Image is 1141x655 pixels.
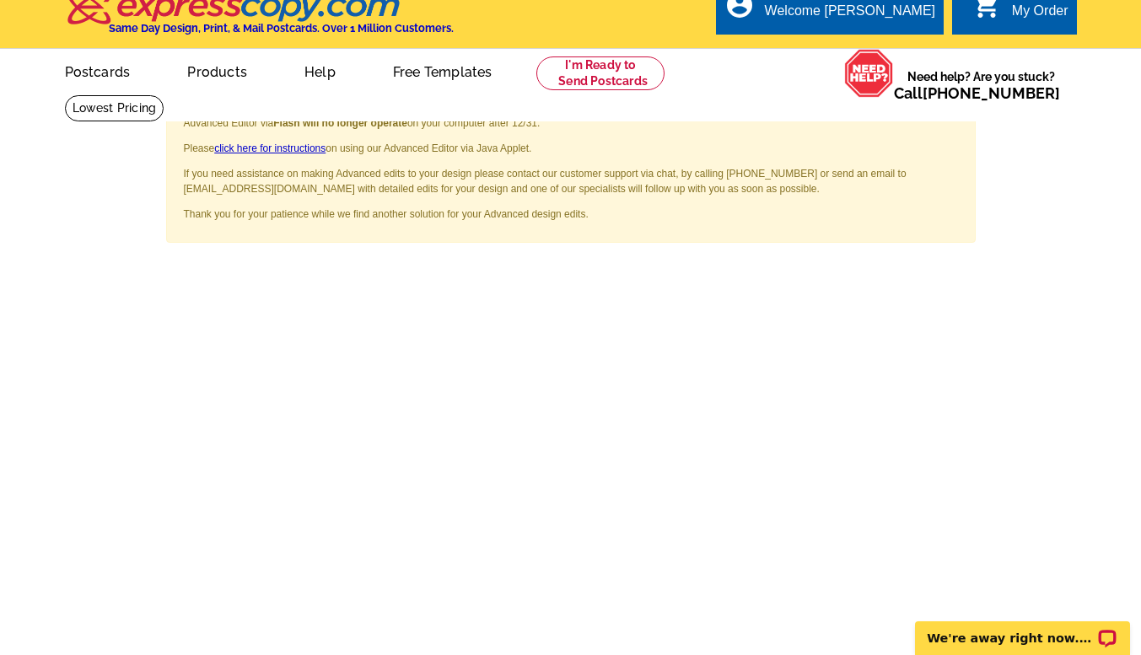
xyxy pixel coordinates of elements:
span: Need help? Are you stuck? [894,68,1068,102]
a: Free Templates [366,51,519,90]
a: Products [160,51,274,90]
a: Help [277,51,363,90]
img: help [844,49,894,98]
h4: Same Day Design, Print, & Mail Postcards. Over 1 Million Customers. [109,22,454,35]
a: [PHONE_NUMBER] [923,84,1060,102]
div: My Order [1012,3,1068,27]
div: Welcome [PERSON_NAME] [765,3,935,27]
a: click here for instructions [214,142,326,154]
p: If you need assistance on making Advanced edits to your design please contact our customer suppor... [184,166,921,196]
iframe: LiveChat chat widget [904,602,1141,655]
a: Same Day Design, Print, & Mail Postcards. Over 1 Million Customers. [65,3,454,35]
span: Call [894,84,1060,102]
p: Please on using our Advanced Editor via Java Applet. [184,141,921,156]
p: Advanced Editor via on your computer after 12/31. [184,115,921,131]
a: shopping_cart My Order [971,1,1068,22]
p: Thank you for your patience while we find another solution for your Advanced design edits. [184,207,921,222]
strong: Flash will no longer operate [273,117,407,129]
a: Postcards [38,51,158,90]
